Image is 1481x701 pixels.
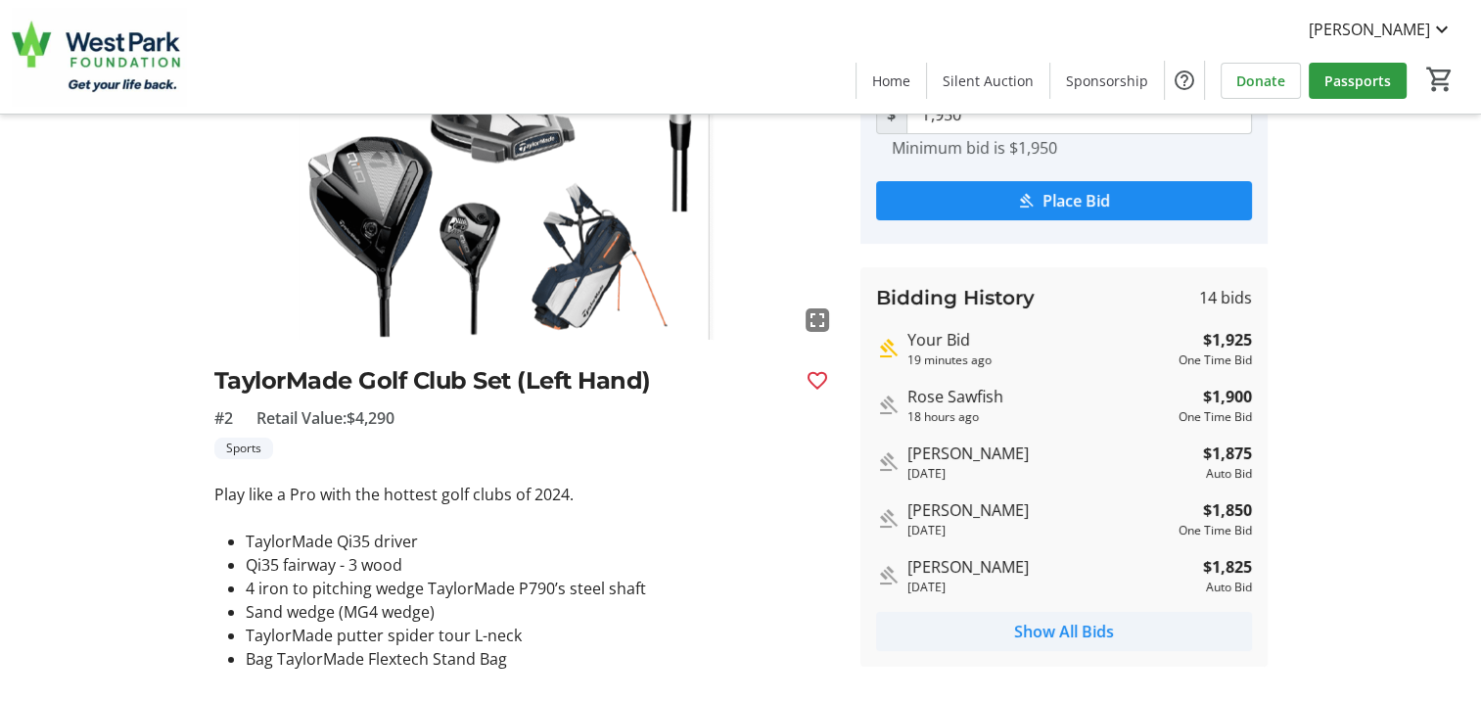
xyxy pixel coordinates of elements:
[214,406,233,430] span: #2
[907,498,1171,522] div: [PERSON_NAME]
[1236,70,1285,91] span: Donate
[1203,328,1252,351] strong: $1,925
[1203,385,1252,408] strong: $1,900
[1179,522,1252,539] div: One Time Bid
[1014,620,1114,643] span: Show All Bids
[907,328,1171,351] div: Your Bid
[1203,498,1252,522] strong: $1,850
[246,600,837,624] li: Sand wedge (MG4 wedge)
[214,363,790,398] h2: TaylorMade Golf Club Set (Left Hand)
[876,95,907,134] span: $
[214,483,837,506] p: Play like a Pro with the hottest golf clubs of 2024.
[907,351,1171,369] div: 19 minutes ago
[907,522,1171,539] div: [DATE]
[907,465,1195,483] div: [DATE]
[256,406,394,430] span: Retail Value: $4,290
[1199,286,1252,309] span: 14 bids
[1203,442,1252,465] strong: $1,875
[856,63,926,99] a: Home
[12,8,186,106] img: West Park Healthcare Centre Foundation's Logo
[1179,351,1252,369] div: One Time Bid
[907,579,1195,596] div: [DATE]
[1221,63,1301,99] a: Donate
[927,63,1049,99] a: Silent Auction
[876,337,900,360] mat-icon: Highest bid
[1042,189,1110,212] span: Place Bid
[246,577,837,600] li: 4 iron to pitching wedge TaylorMade P790’s steel shaft
[798,361,837,400] button: Favourite
[1050,63,1164,99] a: Sponsorship
[214,438,273,459] tr-label-badge: Sports
[876,450,900,474] mat-icon: Outbid
[1422,62,1458,97] button: Cart
[907,555,1195,579] div: [PERSON_NAME]
[1309,18,1430,41] span: [PERSON_NAME]
[1203,579,1252,596] div: Auto Bid
[246,647,837,671] li: Bag TaylorMade Flextech Stand Bag
[1066,70,1148,91] span: Sponsorship
[943,70,1034,91] span: Silent Auction
[1203,465,1252,483] div: Auto Bid
[876,394,900,417] mat-icon: Outbid
[1179,408,1252,426] div: One Time Bid
[872,70,910,91] span: Home
[246,624,837,647] li: TaylorMade putter spider tour L-neck
[1293,14,1469,45] button: [PERSON_NAME]
[1309,63,1407,99] a: Passports
[876,283,1035,312] h3: Bidding History
[892,138,1057,158] tr-hint: Minimum bid is $1,950
[876,564,900,587] mat-icon: Outbid
[1203,555,1252,579] strong: $1,825
[907,442,1195,465] div: [PERSON_NAME]
[876,181,1252,220] button: Place Bid
[907,385,1171,408] div: Rose Sawfish
[1165,61,1204,100] button: Help
[1324,70,1391,91] span: Passports
[806,308,829,332] mat-icon: fullscreen
[907,408,1171,426] div: 18 hours ago
[246,553,837,577] li: Qi35 fairway - 3 wood
[876,612,1252,651] button: Show All Bids
[246,530,837,553] li: TaylorMade Qi35 driver
[876,507,900,531] mat-icon: Outbid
